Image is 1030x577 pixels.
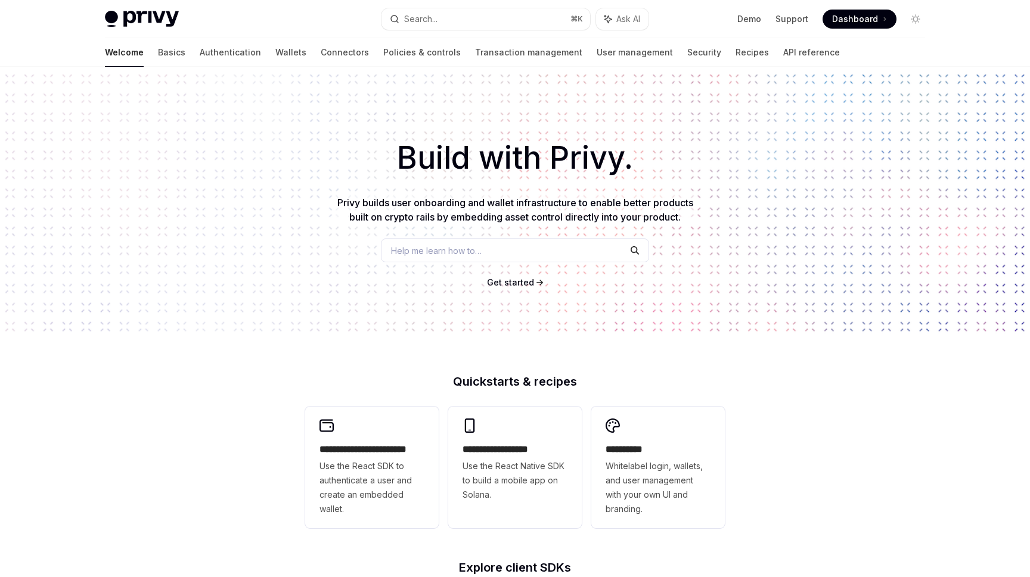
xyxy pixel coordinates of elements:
a: API reference [783,38,840,67]
button: Toggle dark mode [906,10,925,29]
a: Get started [487,277,534,288]
img: light logo [105,11,179,27]
a: Welcome [105,38,144,67]
button: Ask AI [596,8,649,30]
a: Dashboard [823,10,896,29]
a: Authentication [200,38,261,67]
a: Recipes [736,38,769,67]
a: Policies & controls [383,38,461,67]
h2: Explore client SDKs [305,562,725,573]
a: Support [775,13,808,25]
a: User management [597,38,673,67]
div: Search... [404,12,438,26]
span: Privy builds user onboarding and wallet infrastructure to enable better products built on crypto ... [337,197,693,223]
a: **** *****Whitelabel login, wallets, and user management with your own UI and branding. [591,407,725,528]
a: Security [687,38,721,67]
a: **** **** **** ***Use the React Native SDK to build a mobile app on Solana. [448,407,582,528]
span: Get started [487,277,534,287]
a: Demo [737,13,761,25]
span: Dashboard [832,13,878,25]
a: Wallets [275,38,306,67]
span: Whitelabel login, wallets, and user management with your own UI and branding. [606,459,711,516]
h1: Build with Privy. [19,135,1011,181]
span: Use the React SDK to authenticate a user and create an embedded wallet. [319,459,424,516]
span: Use the React Native SDK to build a mobile app on Solana. [463,459,567,502]
a: Transaction management [475,38,582,67]
button: Search...⌘K [381,8,590,30]
span: ⌘ K [570,14,583,24]
a: Basics [158,38,185,67]
span: Help me learn how to… [391,244,482,257]
span: Ask AI [616,13,640,25]
h2: Quickstarts & recipes [305,376,725,387]
a: Connectors [321,38,369,67]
